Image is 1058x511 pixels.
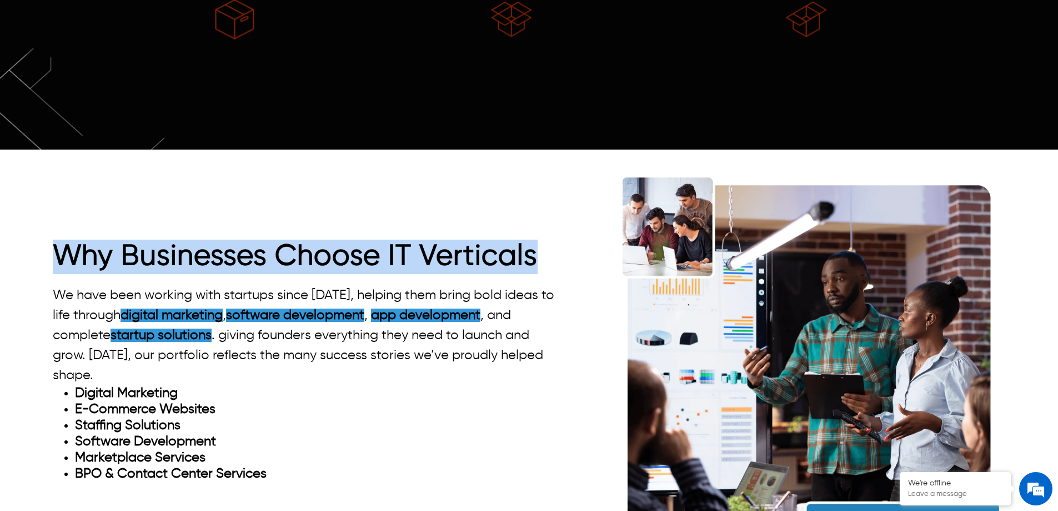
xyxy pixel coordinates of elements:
[75,467,267,480] strong: BPO & Contact Center Services
[75,419,180,432] strong: Staffing Solutions
[908,479,1002,488] div: We're offline
[182,6,209,32] div: Minimize live chat window
[58,62,187,77] div: Leave a message
[23,140,194,252] span: We are offline. Please leave us a message.
[121,309,223,322] a: digital marketing
[75,386,178,400] strong: Digital Marketing
[77,292,84,299] img: salesiqlogo_leal7QplfZFryJ6FIlVepeu7OftD7mt8q6exU6-34PB8prfIgodN67KcxXM9Y7JQ_.png
[111,329,212,342] a: startup solutions
[6,304,212,343] textarea: Type your message and click 'Submit'
[19,67,47,73] img: logo_Zg8I0qSkbAqR2WFHt3p6CTuqpyXMFPubPcD2OT02zFN43Cy9FUNNG3NEPhM_Q1qe_.png
[163,343,202,358] em: Submit
[53,285,558,385] p: We have been working with startups since [DATE], helping them bring bold ideas to life through , ...
[75,403,215,416] strong: E-Commerce Websites
[75,435,216,448] strong: Software Development
[87,291,141,299] em: Driven by SalesIQ
[226,309,364,322] a: software development
[908,490,1002,499] p: Leave a message
[53,242,538,271] strong: Why Businesses Choose IT Verticals
[75,451,205,464] strong: Marketplace Services
[371,309,480,322] a: app development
